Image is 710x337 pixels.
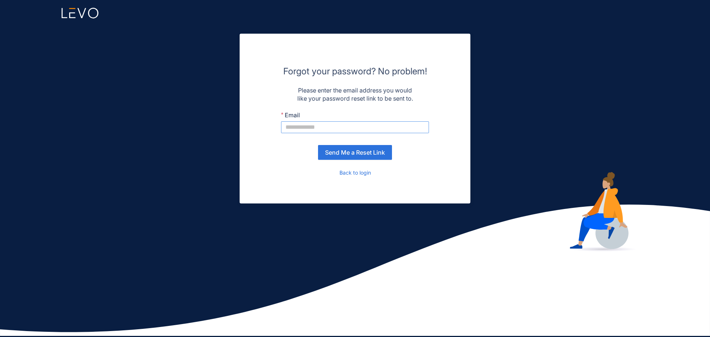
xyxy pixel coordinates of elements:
[296,86,414,102] div: Please enter the email address you would like your password reset link to be sent to.
[339,169,371,176] a: Back to login
[254,65,456,77] h3: Forgot your password? No problem!
[318,145,392,160] button: Send Me a Reset Link
[281,121,429,133] input: Email
[325,149,385,156] span: Send Me a Reset Link
[281,112,300,118] label: Email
